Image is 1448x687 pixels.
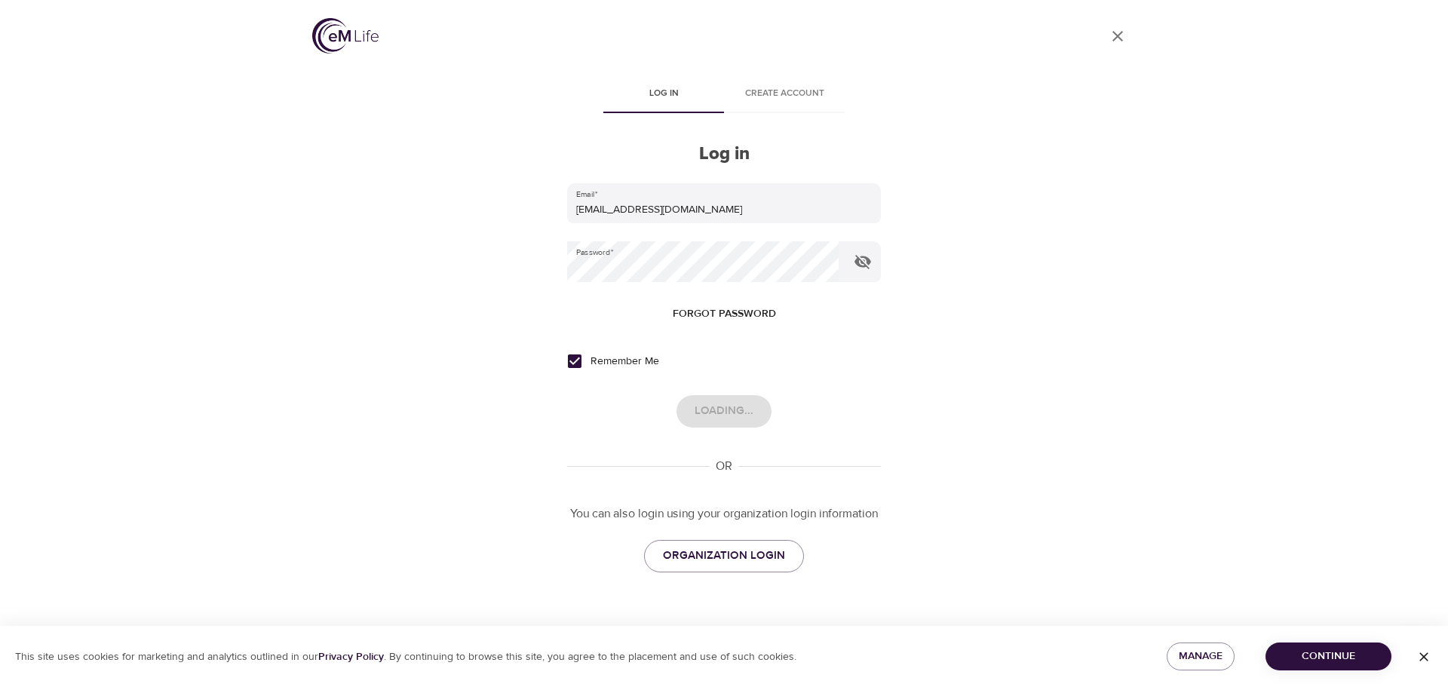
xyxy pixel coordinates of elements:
span: Log in [612,86,715,102]
a: Privacy Policy [318,650,384,664]
img: logo [312,18,379,54]
span: Forgot password [673,305,776,324]
span: ORGANIZATION LOGIN [663,546,785,566]
a: close [1100,18,1136,54]
a: ORGANIZATION LOGIN [644,540,804,572]
div: disabled tabs example [567,77,881,113]
div: OR [710,458,738,475]
button: Continue [1265,643,1391,670]
h2: Log in [567,143,881,165]
span: Manage [1179,647,1223,666]
span: Remember Me [591,354,659,370]
span: Continue [1278,647,1379,666]
p: You can also login using your organization login information [567,505,881,523]
button: Manage [1167,643,1235,670]
span: Create account [733,86,836,102]
button: Forgot password [667,300,782,328]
